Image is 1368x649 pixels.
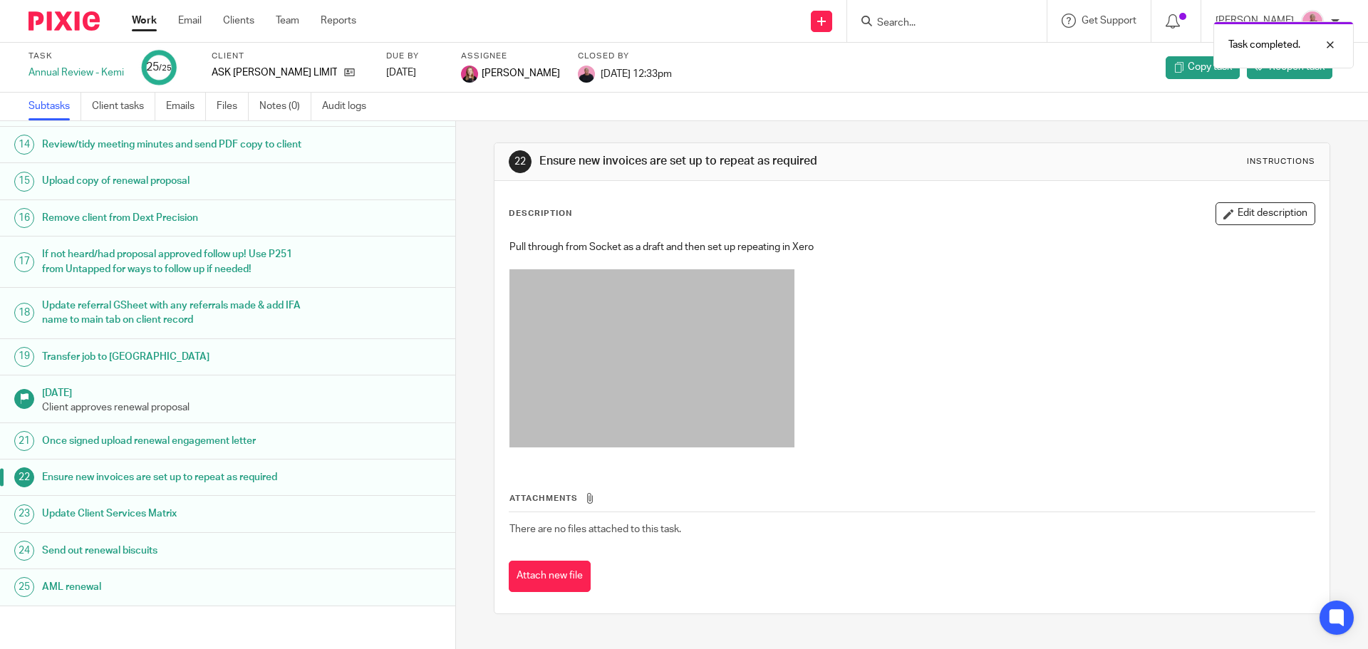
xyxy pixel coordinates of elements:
a: Audit logs [322,93,377,120]
label: Task [28,51,124,62]
h1: Upload copy of renewal proposal [42,170,309,192]
h1: AML renewal [42,576,309,598]
div: 15 [14,172,34,192]
h1: Transfer job to [GEOGRAPHIC_DATA] [42,346,309,368]
h1: [DATE] [42,383,441,400]
a: Work [132,14,157,28]
h1: Update Client Services Matrix [42,503,309,524]
div: Instructions [1247,156,1315,167]
div: 25 [146,59,172,76]
button: Edit description [1216,202,1315,225]
a: Notes (0) [259,93,311,120]
div: 25 [14,577,34,597]
h1: Once signed upload renewal engagement letter [42,430,309,452]
h1: Send out renewal biscuits [42,540,309,561]
button: Attach new file [509,561,591,593]
a: Emails [166,93,206,120]
img: Pixie [28,11,100,31]
h1: Remove client from Dext Precision [42,207,309,229]
div: [DATE] [386,66,443,80]
h1: Review/tidy meeting minutes and send PDF copy to client [42,134,309,155]
div: 22 [509,150,532,173]
a: Client tasks [92,93,155,120]
label: Due by [386,51,443,62]
h1: Update referral GSheet with any referrals made & add IFA name to main tab on client record [42,295,309,331]
a: Email [178,14,202,28]
p: Description [509,208,572,219]
a: Reports [321,14,356,28]
label: Assignee [461,51,560,62]
div: Annual Review - Kemi [28,66,124,80]
a: Clients [223,14,254,28]
span: Attachments [509,494,578,502]
label: Client [212,51,368,62]
span: [DATE] 12:33pm [601,68,672,78]
p: Task completed. [1228,38,1300,52]
div: 14 [14,135,34,155]
h1: Ensure new invoices are set up to repeat as required [42,467,309,488]
span: There are no files attached to this task. [509,524,681,534]
h1: If not heard/had proposal approved follow up! Use P251 from Untapped for ways to follow up if nee... [42,244,309,280]
p: ASK [PERSON_NAME] LIMITED [212,66,337,80]
div: 22 [14,467,34,487]
div: 19 [14,347,34,367]
div: 18 [14,303,34,323]
h1: Ensure new invoices are set up to repeat as required [539,154,943,169]
small: /25 [159,64,172,72]
a: Team [276,14,299,28]
img: Bio%20-%20Kemi%20.png [1301,10,1324,33]
span: [PERSON_NAME] [482,66,560,81]
a: Subtasks [28,93,81,120]
p: Client approves renewal proposal [42,400,441,415]
img: Team%20headshots.png [461,66,478,83]
div: 24 [14,541,34,561]
div: 17 [14,252,34,272]
img: Bio%20-%20Kemi%20.png [578,66,595,83]
p: Pull through from Socket as a draft and then set up repeating in Xero [509,240,1314,254]
div: 23 [14,504,34,524]
a: Files [217,93,249,120]
div: 16 [14,208,34,228]
div: 21 [14,431,34,451]
label: Closed by [578,51,672,62]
